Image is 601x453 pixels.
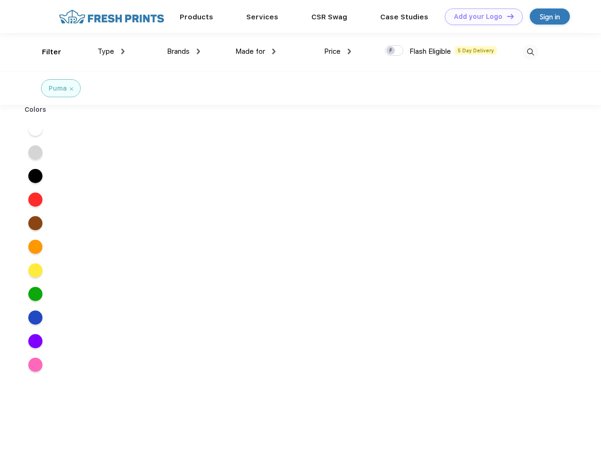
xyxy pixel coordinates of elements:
[70,87,73,91] img: filter_cancel.svg
[121,49,125,54] img: dropdown.png
[235,47,265,56] span: Made for
[98,47,114,56] span: Type
[197,49,200,54] img: dropdown.png
[348,49,351,54] img: dropdown.png
[540,11,560,22] div: Sign in
[49,84,67,93] div: Puma
[167,47,190,56] span: Brands
[311,13,347,21] a: CSR Swag
[42,47,61,58] div: Filter
[454,13,502,21] div: Add your Logo
[530,8,570,25] a: Sign in
[180,13,213,21] a: Products
[17,105,54,115] div: Colors
[324,47,341,56] span: Price
[409,47,451,56] span: Flash Eligible
[56,8,167,25] img: fo%20logo%202.webp
[246,13,278,21] a: Services
[523,44,538,60] img: desktop_search.svg
[272,49,275,54] img: dropdown.png
[507,14,514,19] img: DT
[455,46,497,55] span: 5 Day Delivery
